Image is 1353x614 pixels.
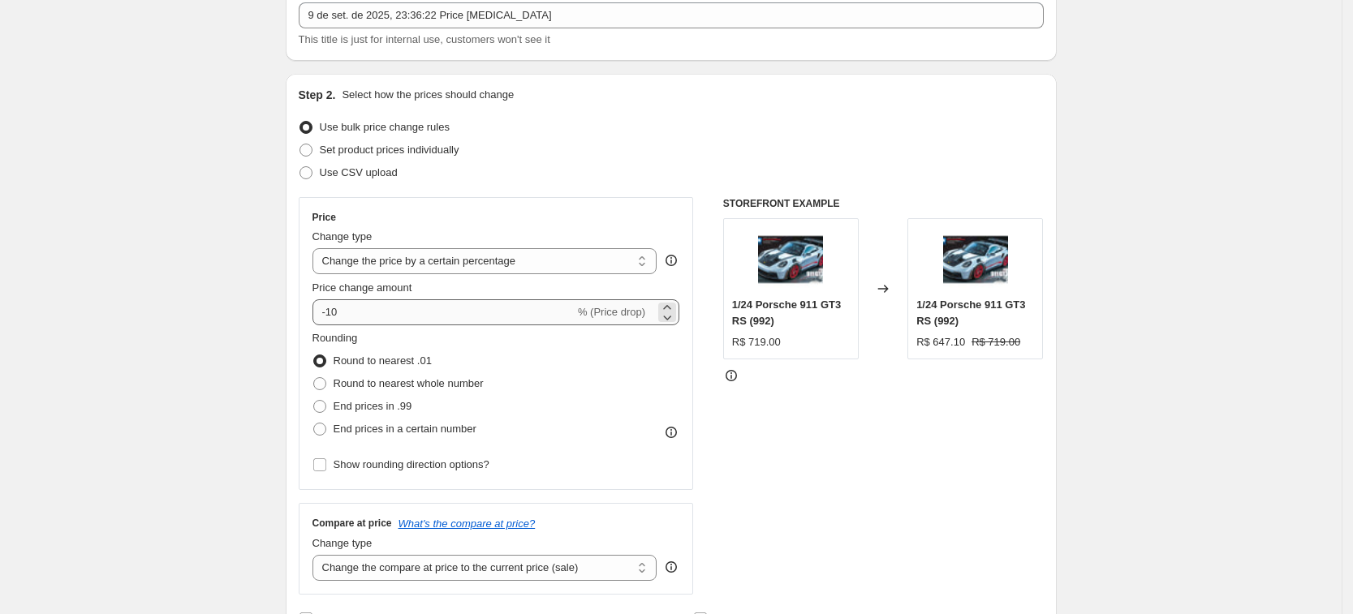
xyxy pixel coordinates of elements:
[663,252,679,268] div: help
[312,281,412,294] span: Price change amount
[312,332,358,344] span: Rounding
[312,211,336,224] h3: Price
[320,144,459,156] span: Set product prices individually
[299,2,1044,28] input: 30% off holiday sale
[663,559,679,575] div: help
[943,227,1008,292] img: 1-894b1f01bc02f5c1bd17474918628967-1024-1024_80x.webp
[312,299,575,325] input: -15
[334,377,484,389] span: Round to nearest whole number
[399,517,536,530] button: What's the compare at price?
[732,298,841,327] span: 1/24 Porsche 911 GT3 RS (992)
[916,334,965,350] div: R$ 647.10
[723,197,1044,210] h6: STOREFRONT EXAMPLE
[312,230,373,243] span: Change type
[578,306,645,318] span: % (Price drop)
[334,354,432,367] span: Round to nearest .01
[320,121,450,133] span: Use bulk price change rules
[299,87,336,103] h2: Step 2.
[334,423,476,435] span: End prices in a certain number
[312,517,392,530] h3: Compare at price
[916,298,1025,327] span: 1/24 Porsche 911 GT3 RS (992)
[342,87,514,103] p: Select how the prices should change
[732,334,781,350] div: R$ 719.00
[758,227,823,292] img: 1-894b1f01bc02f5c1bd17474918628967-1024-1024_80x.webp
[320,166,398,178] span: Use CSV upload
[299,33,550,45] span: This title is just for internal use, customers won't see it
[334,458,489,470] span: Show rounding direction options?
[334,400,412,412] span: End prices in .99
[972,334,1020,350] strike: R$ 719.00
[312,537,373,549] span: Change type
